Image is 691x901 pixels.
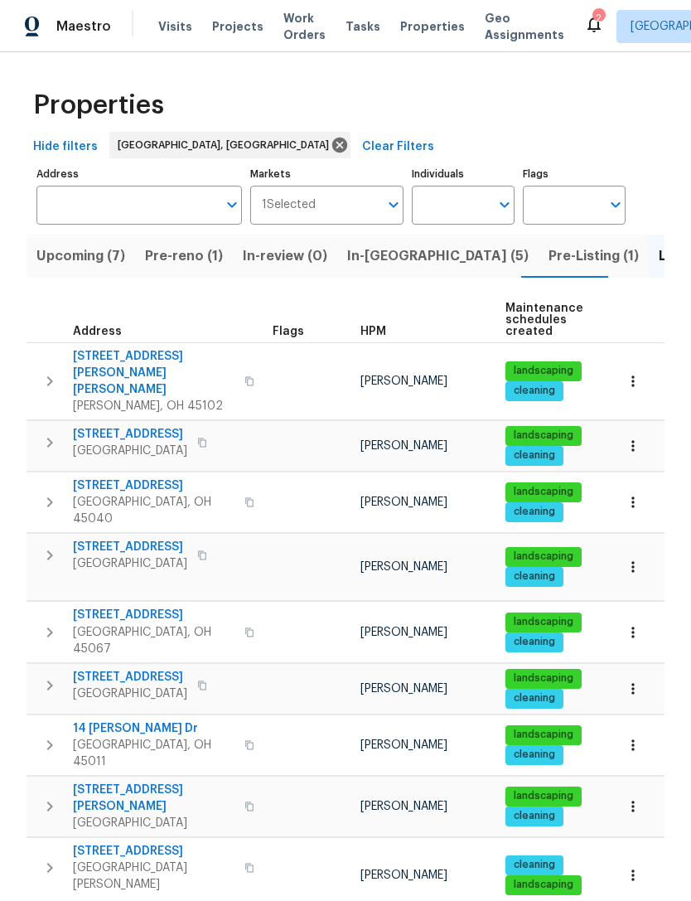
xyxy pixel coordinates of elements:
[73,737,234,770] span: [GEOGRAPHIC_DATA], OH 45011
[360,801,447,812] span: [PERSON_NAME]
[73,539,187,555] span: [STREET_ADDRESS]
[73,624,234,657] span: [GEOGRAPHIC_DATA], OH 45067
[345,21,380,32] span: Tasks
[33,137,98,157] span: Hide filters
[73,669,187,685] span: [STREET_ADDRESS]
[73,860,234,893] span: [GEOGRAPHIC_DATA][PERSON_NAME]
[412,169,515,179] label: Individuals
[73,685,187,702] span: [GEOGRAPHIC_DATA]
[507,615,580,629] span: landscaping
[73,443,187,459] span: [GEOGRAPHIC_DATA]
[360,440,447,452] span: [PERSON_NAME]
[507,858,562,872] span: cleaning
[73,720,234,737] span: 14 [PERSON_NAME] Dr
[382,193,405,216] button: Open
[27,132,104,162] button: Hide filters
[493,193,516,216] button: Open
[33,97,164,114] span: Properties
[36,245,125,268] span: Upcoming (7)
[73,494,234,527] span: [GEOGRAPHIC_DATA], OH 45040
[507,809,562,823] span: cleaning
[400,18,465,35] span: Properties
[347,245,529,268] span: In-[GEOGRAPHIC_DATA] (5)
[507,691,562,705] span: cleaning
[523,169,626,179] label: Flags
[73,348,234,398] span: [STREET_ADDRESS][PERSON_NAME][PERSON_NAME]
[360,497,447,508] span: [PERSON_NAME]
[507,384,562,398] span: cleaning
[73,555,187,572] span: [GEOGRAPHIC_DATA]
[507,448,562,463] span: cleaning
[118,137,336,153] span: [GEOGRAPHIC_DATA], [GEOGRAPHIC_DATA]
[212,18,263,35] span: Projects
[73,326,122,337] span: Address
[360,561,447,573] span: [PERSON_NAME]
[109,132,350,158] div: [GEOGRAPHIC_DATA], [GEOGRAPHIC_DATA]
[283,10,326,43] span: Work Orders
[73,782,234,815] span: [STREET_ADDRESS][PERSON_NAME]
[507,748,562,762] span: cleaning
[360,683,447,695] span: [PERSON_NAME]
[73,477,234,494] span: [STREET_ADDRESS]
[220,193,244,216] button: Open
[145,245,223,268] span: Pre-reno (1)
[485,10,564,43] span: Geo Assignments
[507,485,580,499] span: landscaping
[507,550,580,564] span: landscaping
[355,132,441,162] button: Clear Filters
[360,627,447,638] span: [PERSON_NAME]
[505,303,583,337] span: Maintenance schedules created
[507,878,580,892] span: landscaping
[507,569,562,584] span: cleaning
[507,429,580,443] span: landscaping
[158,18,192,35] span: Visits
[360,870,447,881] span: [PERSON_NAME]
[360,326,386,337] span: HPM
[507,635,562,649] span: cleaning
[548,245,639,268] span: Pre-Listing (1)
[73,607,234,623] span: [STREET_ADDRESS]
[56,18,111,35] span: Maestro
[507,505,562,519] span: cleaning
[507,789,580,803] span: landscaping
[604,193,627,216] button: Open
[273,326,304,337] span: Flags
[507,671,580,685] span: landscaping
[243,245,327,268] span: In-review (0)
[73,398,234,414] span: [PERSON_NAME], OH 45102
[507,364,580,378] span: landscaping
[73,426,187,443] span: [STREET_ADDRESS]
[250,169,404,179] label: Markets
[362,137,434,157] span: Clear Filters
[36,169,242,179] label: Address
[262,198,316,212] span: 1 Selected
[360,375,447,387] span: [PERSON_NAME]
[592,10,604,27] div: 2
[360,739,447,751] span: [PERSON_NAME]
[507,728,580,742] span: landscaping
[73,843,234,860] span: [STREET_ADDRESS]
[73,815,234,831] span: [GEOGRAPHIC_DATA]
